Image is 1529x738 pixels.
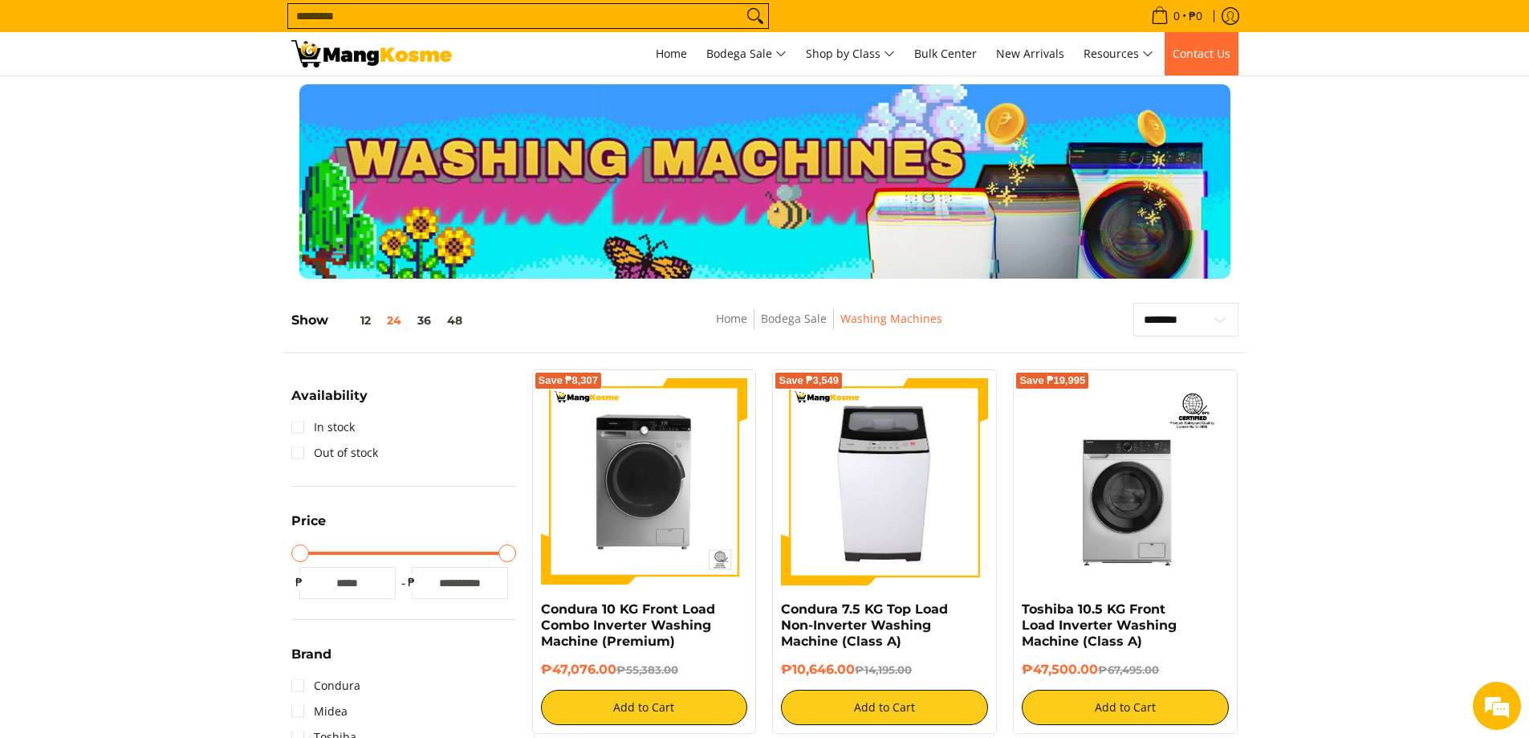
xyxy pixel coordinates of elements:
summary: Open [291,389,368,414]
a: Bodega Sale [698,32,795,75]
img: condura-7.5kg-topload-non-inverter-washing-machine-class-c-full-view-mang-kosme [788,378,982,585]
a: Bodega Sale [761,311,827,326]
button: 36 [409,314,439,327]
a: Contact Us [1165,32,1238,75]
img: Washing Machines l Mang Kosme: Home Appliances Warehouse Sale Partner [291,40,452,67]
a: Condura 10 KG Front Load Combo Inverter Washing Machine (Premium) [541,601,715,649]
a: Bulk Center [906,32,985,75]
h6: ₱47,076.00 [541,662,748,678]
span: ₱ [404,574,420,590]
span: Home [656,46,687,61]
img: Toshiba 10.5 KG Front Load Inverter Washing Machine (Class A) [1022,378,1229,585]
span: Contact Us [1173,46,1230,61]
span: Save ₱3,549 [779,376,839,385]
h5: Show [291,312,470,328]
a: Toshiba 10.5 KG Front Load Inverter Washing Machine (Class A) [1022,601,1177,649]
span: • [1146,7,1207,25]
span: ₱ [291,574,307,590]
h6: ₱10,646.00 [781,662,988,678]
a: Condura 7.5 KG Top Load Non-Inverter Washing Machine (Class A) [781,601,948,649]
span: Save ₱8,307 [539,376,599,385]
h6: ₱47,500.00 [1022,662,1229,678]
span: New Arrivals [996,46,1064,61]
button: 24 [379,314,409,327]
summary: Open [291,648,331,673]
button: 48 [439,314,470,327]
button: 12 [328,314,379,327]
span: Price [291,515,326,528]
a: Home [648,32,695,75]
div: Chat with us now [83,90,270,111]
span: ₱0 [1186,10,1205,22]
span: 0 [1171,10,1182,22]
a: Washing Machines [840,311,942,326]
nav: Main Menu [468,32,1238,75]
img: Condura 10 KG Front Load Combo Inverter Washing Machine (Premium) [541,378,748,585]
button: Add to Cart [781,690,988,725]
a: In stock [291,414,355,440]
span: Shop by Class [806,44,895,64]
button: Search [742,4,768,28]
a: Condura [291,673,360,699]
span: Availability [291,389,368,402]
span: Resources [1084,44,1153,64]
a: New Arrivals [988,32,1072,75]
nav: Breadcrumbs [604,309,1055,345]
del: ₱14,195.00 [855,663,912,676]
span: Save ₱19,995 [1019,376,1085,385]
span: Bodega Sale [706,44,787,64]
span: We're online! [93,202,222,365]
a: Out of stock [291,440,378,466]
span: Bulk Center [914,46,977,61]
a: Home [716,311,747,326]
a: Midea [291,699,348,724]
span: Brand [291,648,331,661]
summary: Open [291,515,326,540]
del: ₱55,383.00 [616,663,678,676]
del: ₱67,495.00 [1098,663,1159,676]
a: Shop by Class [798,32,903,75]
button: Add to Cart [1022,690,1229,725]
textarea: Type your message and hit 'Enter' [8,438,306,495]
div: Minimize live chat window [263,8,302,47]
button: Add to Cart [541,690,748,725]
a: Resources [1076,32,1161,75]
